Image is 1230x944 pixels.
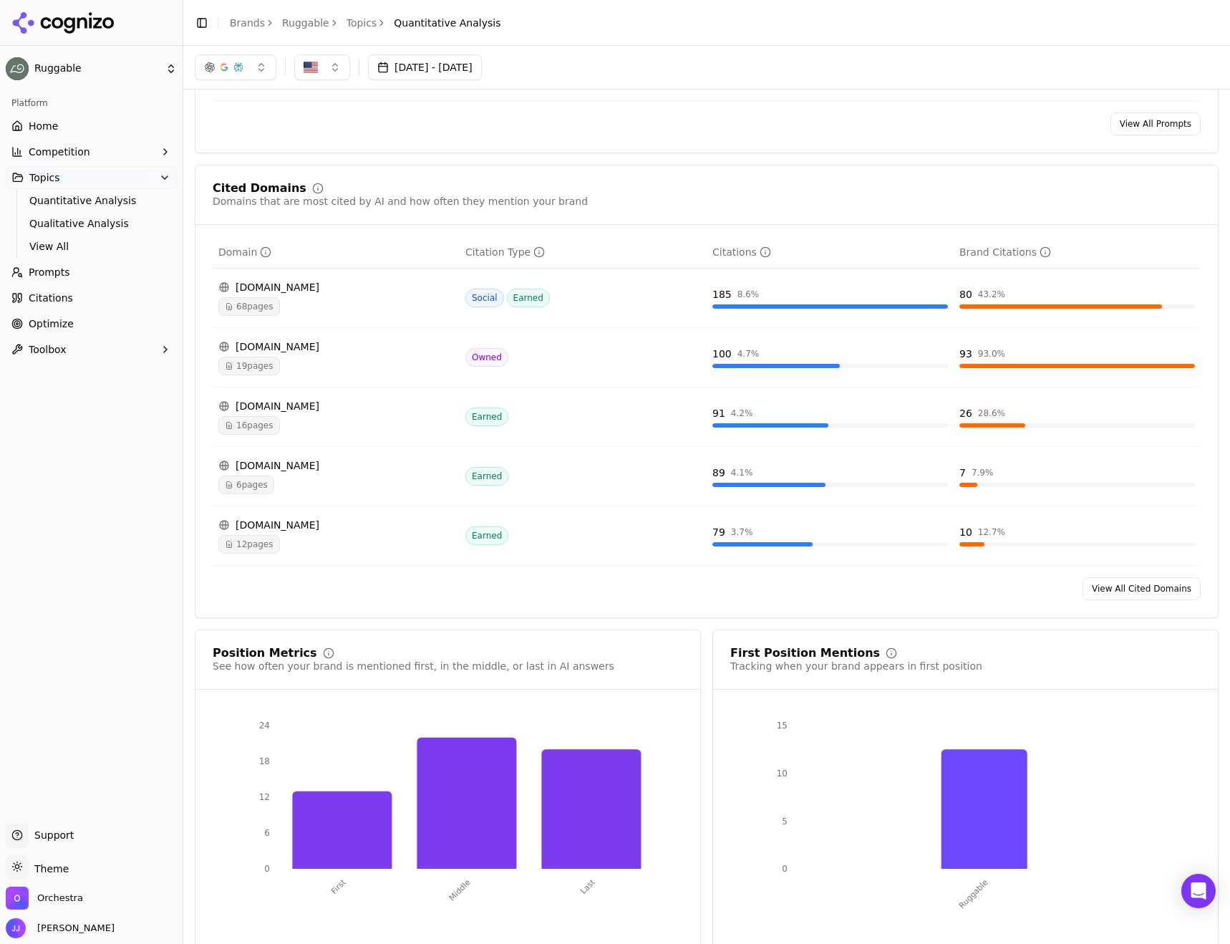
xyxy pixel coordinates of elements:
[507,289,550,307] span: Earned
[1083,577,1201,600] a: View All Cited Domains
[230,17,265,29] a: Brands
[37,892,83,905] span: Orchestra
[6,57,29,80] img: Ruggable
[218,518,454,532] div: [DOMAIN_NAME]
[782,864,788,874] tspan: 0
[959,466,966,480] div: 7
[213,647,317,659] div: Position Metrics
[368,54,482,80] button: [DATE] - [DATE]
[213,236,1201,566] div: Data table
[6,92,177,115] div: Platform
[978,289,1005,300] div: 43.2 %
[282,16,329,30] a: Ruggable
[6,918,26,938] img: Jeff Jensen
[264,864,270,874] tspan: 0
[707,236,954,269] th: totalCitationCount
[959,525,972,539] div: 10
[218,416,280,435] span: 16 pages
[6,166,177,189] button: Topics
[24,236,160,256] a: View All
[6,338,177,361] button: Toolbox
[6,312,177,335] a: Optimize
[959,406,972,420] div: 26
[447,877,473,902] tspan: Middle
[6,140,177,163] button: Competition
[29,119,58,133] span: Home
[978,526,1005,538] div: 12.7 %
[578,877,597,896] tspan: Last
[218,339,454,354] div: [DOMAIN_NAME]
[712,245,771,259] div: Citations
[6,115,177,138] a: Home
[978,348,1005,360] div: 93.0 %
[218,280,454,294] div: [DOMAIN_NAME]
[213,194,588,208] div: Domains that are most cited by AI and how often they mention your brand
[465,408,508,426] span: Earned
[959,287,972,302] div: 80
[731,408,753,419] div: 4.2 %
[959,245,1051,259] div: Brand Citations
[954,236,1201,269] th: brandCitationCount
[394,16,500,30] span: Quantitative Analysis
[1110,112,1201,135] a: View All Prompts
[329,877,348,896] tspan: First
[218,458,454,473] div: [DOMAIN_NAME]
[218,245,271,259] div: Domain
[972,467,994,478] div: 7.9 %
[460,236,707,269] th: citationTypes
[782,817,788,827] tspan: 5
[6,887,29,910] img: Orchestra
[29,863,69,875] span: Theme
[218,535,280,554] span: 12 pages
[32,922,115,935] span: [PERSON_NAME]
[259,756,270,766] tspan: 18
[737,289,760,300] div: 8.6 %
[465,348,508,367] span: Owned
[29,828,74,842] span: Support
[218,357,280,375] span: 19 pages
[29,145,90,159] span: Competition
[712,287,732,302] div: 185
[304,60,318,74] img: US
[712,525,725,539] div: 79
[712,347,732,361] div: 100
[465,245,545,259] div: Citation Type
[465,289,504,307] span: Social
[712,466,725,480] div: 89
[29,239,154,254] span: View All
[264,828,270,838] tspan: 6
[213,183,306,194] div: Cited Domains
[6,261,177,284] a: Prompts
[29,170,60,185] span: Topics
[777,721,788,731] tspan: 15
[712,406,725,420] div: 91
[218,399,454,413] div: [DOMAIN_NAME]
[730,647,880,659] div: First Position Mentions
[978,408,1005,419] div: 28.6 %
[259,721,270,731] tspan: 24
[465,467,508,486] span: Earned
[731,526,753,538] div: 3.7 %
[730,659,982,673] div: Tracking when your brand appears in first position
[29,265,70,279] span: Prompts
[213,236,460,269] th: domain
[218,476,274,494] span: 6 pages
[347,16,377,30] a: Topics
[1181,874,1216,908] div: Open Intercom Messenger
[731,467,753,478] div: 4.1 %
[24,213,160,233] a: Qualitative Analysis
[6,918,115,938] button: Open user button
[34,62,160,75] span: Ruggable
[29,342,67,357] span: Toolbox
[29,291,73,305] span: Citations
[29,193,154,208] span: Quantitative Analysis
[737,348,760,360] div: 4.7 %
[29,317,74,331] span: Optimize
[6,887,83,910] button: Open organization switcher
[777,769,788,779] tspan: 10
[24,191,160,211] a: Quantitative Analysis
[230,16,500,30] nav: breadcrumb
[957,877,990,910] tspan: Ruggable
[29,216,154,231] span: Qualitative Analysis
[213,659,614,673] div: See how often your brand is mentioned first, in the middle, or last in AI answers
